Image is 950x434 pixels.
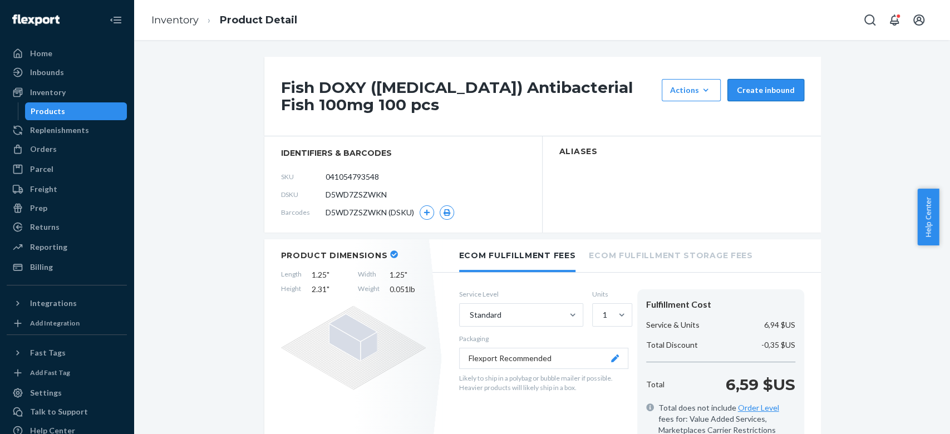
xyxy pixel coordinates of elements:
[764,319,795,331] p: 6,94 $US
[7,218,127,236] a: Returns
[281,79,656,114] h1: Fish DOXY ([MEDICAL_DATA]) Antibacterial Fish 100mg 100 pcs
[31,106,65,117] div: Products
[7,384,127,402] a: Settings
[30,184,57,195] div: Freight
[30,164,53,175] div: Parcel
[7,121,127,139] a: Replenishments
[312,284,348,295] span: 2.31
[405,270,407,279] span: "
[7,160,127,178] a: Parcel
[7,140,127,158] a: Orders
[326,207,414,218] span: D5WD7ZSZWKN (DSKU)
[30,203,47,214] div: Prep
[7,238,127,256] a: Reporting
[469,309,470,320] input: Standard
[7,45,127,62] a: Home
[917,189,939,245] button: Help Center
[30,125,89,136] div: Replenishments
[281,269,302,280] span: Length
[312,269,348,280] span: 1.25
[327,284,329,294] span: "
[281,284,302,295] span: Height
[30,368,70,377] div: Add Fast Tag
[281,190,326,199] span: DSKU
[390,269,426,280] span: 1.25
[7,403,127,421] a: Talk to Support
[646,298,795,311] div: Fulfillment Cost
[358,284,380,295] span: Weight
[390,284,426,295] span: 0.051 lb
[589,239,752,270] li: Ecom Fulfillment Storage Fees
[7,258,127,276] a: Billing
[859,9,881,31] button: Open Search Box
[908,9,930,31] button: Open account menu
[646,339,698,351] p: Total Discount
[281,172,326,181] span: SKU
[220,14,297,26] a: Product Detail
[459,348,628,369] button: Flexport Recommended
[281,250,388,260] h2: Product Dimensions
[592,289,628,299] label: Units
[603,309,607,320] div: 1
[646,319,700,331] p: Service & Units
[459,373,628,392] p: Likely to ship in a polybag or bubble mailer if possible. Heavier products will likely ship in a ...
[883,9,905,31] button: Open notifications
[30,406,88,417] div: Talk to Support
[30,144,57,155] div: Orders
[7,63,127,81] a: Inbounds
[7,199,127,217] a: Prep
[327,270,329,279] span: "
[30,87,66,98] div: Inventory
[281,147,525,159] span: identifiers & barcodes
[662,79,721,101] button: Actions
[25,102,127,120] a: Products
[459,289,583,299] label: Service Level
[151,14,199,26] a: Inventory
[7,317,127,330] a: Add Integration
[646,379,664,390] p: Total
[30,48,52,59] div: Home
[281,208,326,217] span: Barcodes
[30,347,66,358] div: Fast Tags
[30,298,77,309] div: Integrations
[30,221,60,233] div: Returns
[30,241,67,253] div: Reporting
[7,294,127,312] button: Integrations
[459,334,628,343] p: Packaging
[30,318,80,328] div: Add Integration
[459,239,576,272] li: Ecom Fulfillment Fees
[7,83,127,101] a: Inventory
[7,180,127,198] a: Freight
[12,14,60,26] img: Flexport logo
[358,269,380,280] span: Width
[30,262,53,273] div: Billing
[602,309,603,320] input: 1
[727,79,804,101] button: Create inbound
[142,4,306,37] ol: breadcrumbs
[105,9,127,31] button: Close Navigation
[7,366,127,379] a: Add Fast Tag
[326,189,387,200] span: D5WD7ZSZWKN
[761,339,795,351] p: -0,35 $US
[470,309,501,320] div: Standard
[7,344,127,362] button: Fast Tags
[726,373,795,396] p: 6,59 $US
[30,67,64,78] div: Inbounds
[670,85,712,96] div: Actions
[738,403,779,412] a: Order Level
[30,387,62,398] div: Settings
[559,147,804,156] h2: Aliases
